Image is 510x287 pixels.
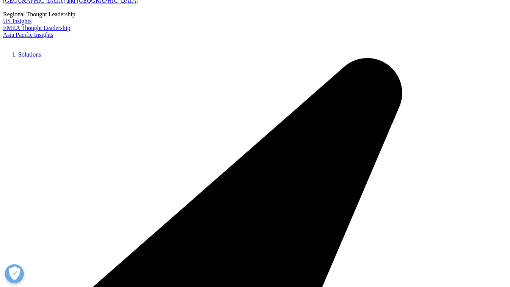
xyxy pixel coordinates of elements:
a: Solutions [18,51,41,58]
button: Open Preferences [5,264,24,283]
a: US Insights [3,18,31,24]
a: EMEA Thought Leadership [3,25,70,31]
div: Regional Thought Leadership [3,11,507,18]
a: Asia Pacific Insights [3,32,53,38]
